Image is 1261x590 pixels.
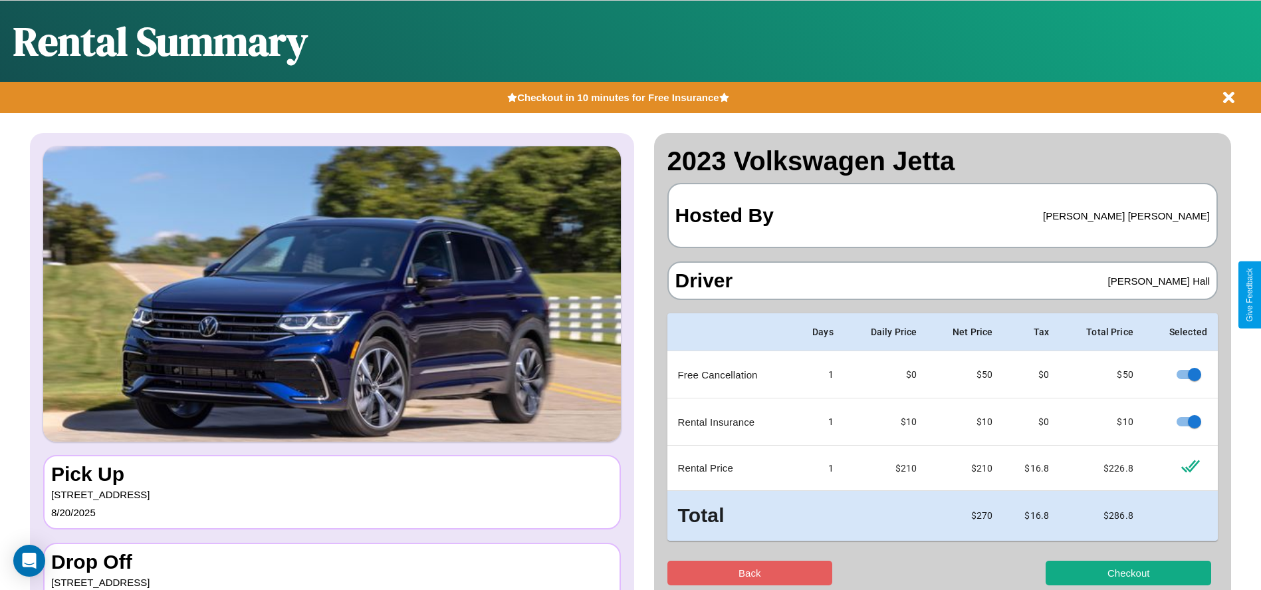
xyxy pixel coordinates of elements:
td: $0 [1003,398,1060,446]
th: Daily Price [844,313,927,351]
td: $ 10 [1060,398,1144,446]
td: $ 210 [844,446,927,491]
td: $ 50 [1060,351,1144,398]
p: Rental Insurance [678,413,782,431]
h3: Drop Off [51,551,613,573]
td: 1 [792,351,844,398]
h3: Hosted By [675,191,774,240]
th: Selected [1144,313,1218,351]
td: $ 16.8 [1003,446,1060,491]
p: Free Cancellation [678,366,782,384]
th: Net Price [927,313,1003,351]
p: [STREET_ADDRESS] [51,486,613,504]
td: $ 16.8 [1003,491,1060,541]
th: Total Price [1060,313,1144,351]
h3: Total [678,502,782,530]
button: Back [667,561,833,585]
b: Checkout in 10 minutes for Free Insurance [517,92,719,103]
td: $ 270 [927,491,1003,541]
h3: Pick Up [51,463,613,486]
div: Give Feedback [1245,268,1254,322]
td: 1 [792,398,844,446]
p: Rental Price [678,459,782,477]
td: $ 210 [927,446,1003,491]
td: 1 [792,446,844,491]
button: Checkout [1046,561,1211,585]
td: $ 50 [927,351,1003,398]
h2: 2023 Volkswagen Jetta [667,146,1218,176]
td: $0 [1003,351,1060,398]
h3: Driver [675,269,733,292]
p: 8 / 20 / 2025 [51,504,613,521]
p: [PERSON_NAME] [PERSON_NAME] [1043,207,1210,225]
th: Days [792,313,844,351]
td: $ 10 [927,398,1003,446]
td: $0 [844,351,927,398]
td: $ 226.8 [1060,446,1144,491]
h1: Rental Summary [13,14,308,69]
table: simple table [667,313,1218,541]
td: $10 [844,398,927,446]
p: [PERSON_NAME] Hall [1108,272,1210,290]
td: $ 286.8 [1060,491,1144,541]
th: Tax [1003,313,1060,351]
div: Open Intercom Messenger [13,545,45,577]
